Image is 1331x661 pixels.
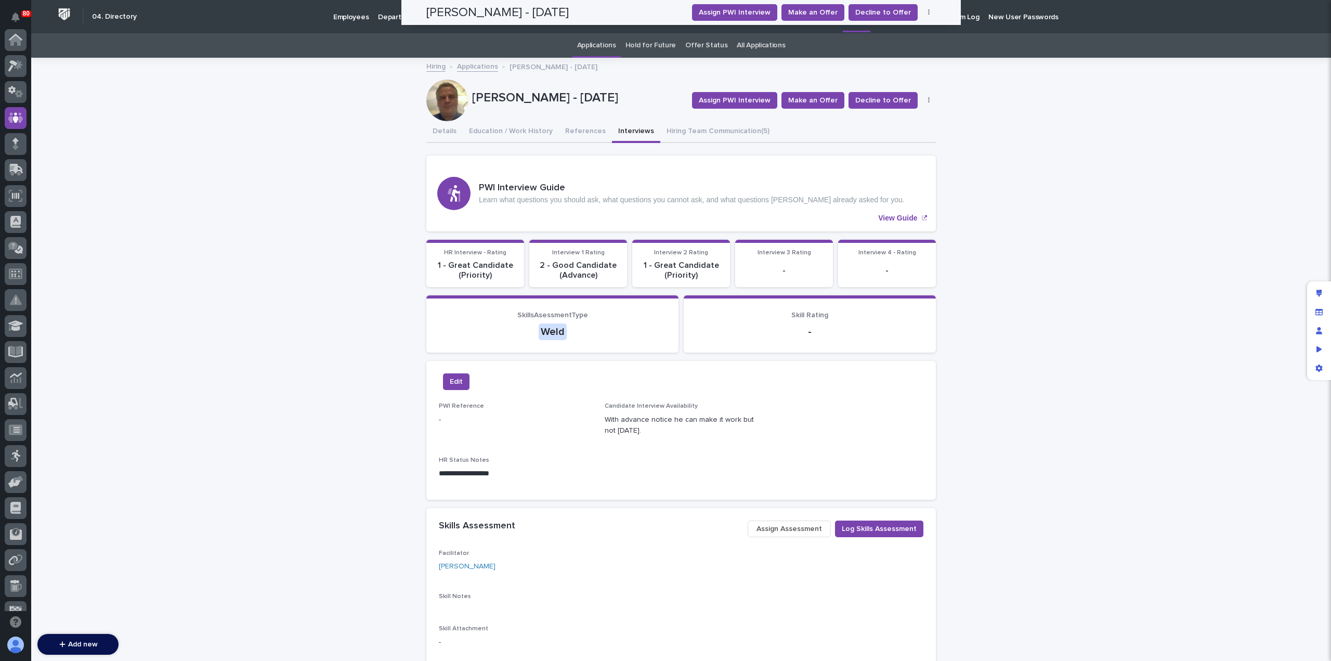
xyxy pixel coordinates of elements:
button: Hiring Team Communication (5) [660,121,776,143]
button: Decline to Offer [849,92,918,109]
span: Make an Offer [788,95,838,106]
a: [PERSON_NAME] [439,561,495,572]
p: - [696,326,923,338]
p: With advance notice he can make it work but not [DATE]. [605,414,758,436]
div: Preview as [1310,340,1328,359]
h2: 04. Directory [92,12,137,21]
span: Interview 4 - Rating [858,250,916,256]
button: Edit [443,373,469,390]
p: Learn what questions you should ask, what questions you cannot ask, and what questions [PERSON_NA... [479,196,905,204]
span: Assign Assessment [756,524,822,534]
div: Manage fields and data [1310,303,1328,321]
div: Manage users [1310,321,1328,340]
p: 1 - Great Candidate (Priority) [638,261,724,280]
span: Interview 2 Rating [654,250,708,256]
p: [PERSON_NAME] - [DATE] [510,60,597,72]
h2: Skills Assessment [439,521,515,532]
p: View Guide [878,214,917,223]
p: 1 - Great Candidate (Priority) [433,261,518,280]
p: - [741,266,827,276]
button: Notifications [5,6,27,28]
span: Decline to Offer [855,95,911,106]
button: Assign PWI Interview [692,92,777,109]
div: Notifications80 [13,12,27,29]
a: View Guide [426,155,936,231]
span: Skill Attachment [439,626,488,632]
span: Interview 3 Rating [758,250,811,256]
span: Skill Rating [791,312,828,319]
span: HR Interview - Rating [444,250,506,256]
span: Log Skills Assessment [842,524,917,534]
span: SkillsAsessmentType [517,312,588,319]
button: References [559,121,612,143]
img: Workspace Logo [55,5,74,24]
a: Applications [457,60,498,72]
span: Facilitator [439,550,469,556]
p: 2 - Good Candidate (Advance) [536,261,621,280]
button: Education / Work History [463,121,559,143]
p: 80 [23,10,30,17]
a: Hiring [426,60,446,72]
button: users-avatar [5,634,27,656]
p: - [844,266,930,276]
button: Make an Offer [781,92,844,109]
span: Edit [450,377,463,387]
p: [PERSON_NAME] - [DATE] [472,90,684,106]
p: - [439,414,592,425]
div: Weld [539,323,567,340]
a: Hold for Future [625,33,676,58]
button: Assign Assessment [748,521,831,537]
div: Edit layout [1310,284,1328,303]
button: Open support chat [5,611,27,633]
span: HR Status Notes [439,457,489,463]
h3: PWI Interview Guide [479,183,905,194]
span: PWI Reference [439,403,484,409]
span: Skill Notes [439,593,471,600]
button: Add new [37,634,119,655]
button: Log Skills Assessment [835,521,923,537]
span: Assign PWI Interview [699,95,771,106]
button: Interviews [612,121,660,143]
button: Details [426,121,463,143]
a: Applications [577,33,616,58]
a: Offer Status [685,33,727,58]
span: Candidate Interview Availability [605,403,698,409]
a: All Applications [737,33,785,58]
p: - [439,637,592,648]
div: App settings [1310,359,1328,378]
span: Interview 1 Rating [552,250,605,256]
